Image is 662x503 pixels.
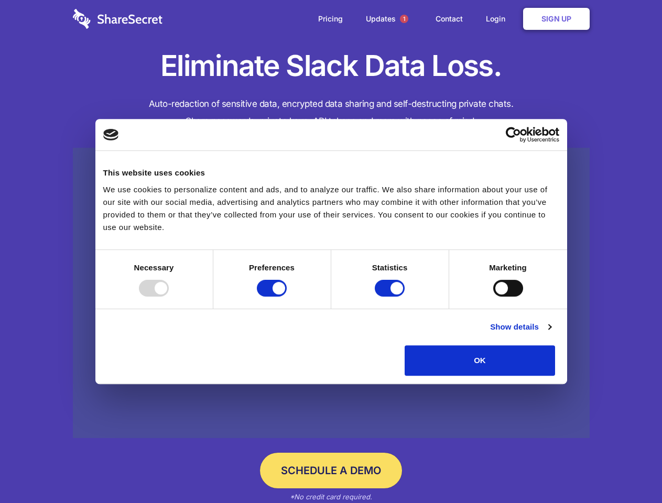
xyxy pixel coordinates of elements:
strong: Marketing [489,263,527,272]
h1: Eliminate Slack Data Loss. [73,47,590,85]
div: We use cookies to personalize content and ads, and to analyze our traffic. We also share informat... [103,183,559,234]
a: Schedule a Demo [260,453,402,488]
span: 1 [400,15,408,23]
a: Usercentrics Cookiebot - opens in a new window [468,127,559,143]
a: Show details [490,321,551,333]
strong: Preferences [249,263,295,272]
strong: Statistics [372,263,408,272]
div: This website uses cookies [103,167,559,179]
a: Wistia video thumbnail [73,148,590,439]
a: Login [475,3,521,35]
em: *No credit card required. [290,493,372,501]
button: OK [405,345,555,376]
a: Sign Up [523,8,590,30]
img: logo-wordmark-white-trans-d4663122ce5f474addd5e946df7df03e33cb6a1c49d2221995e7729f52c070b2.svg [73,9,162,29]
strong: Necessary [134,263,174,272]
img: logo [103,129,119,140]
a: Pricing [308,3,353,35]
h4: Auto-redaction of sensitive data, encrypted data sharing and self-destructing private chats. Shar... [73,95,590,130]
a: Contact [425,3,473,35]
